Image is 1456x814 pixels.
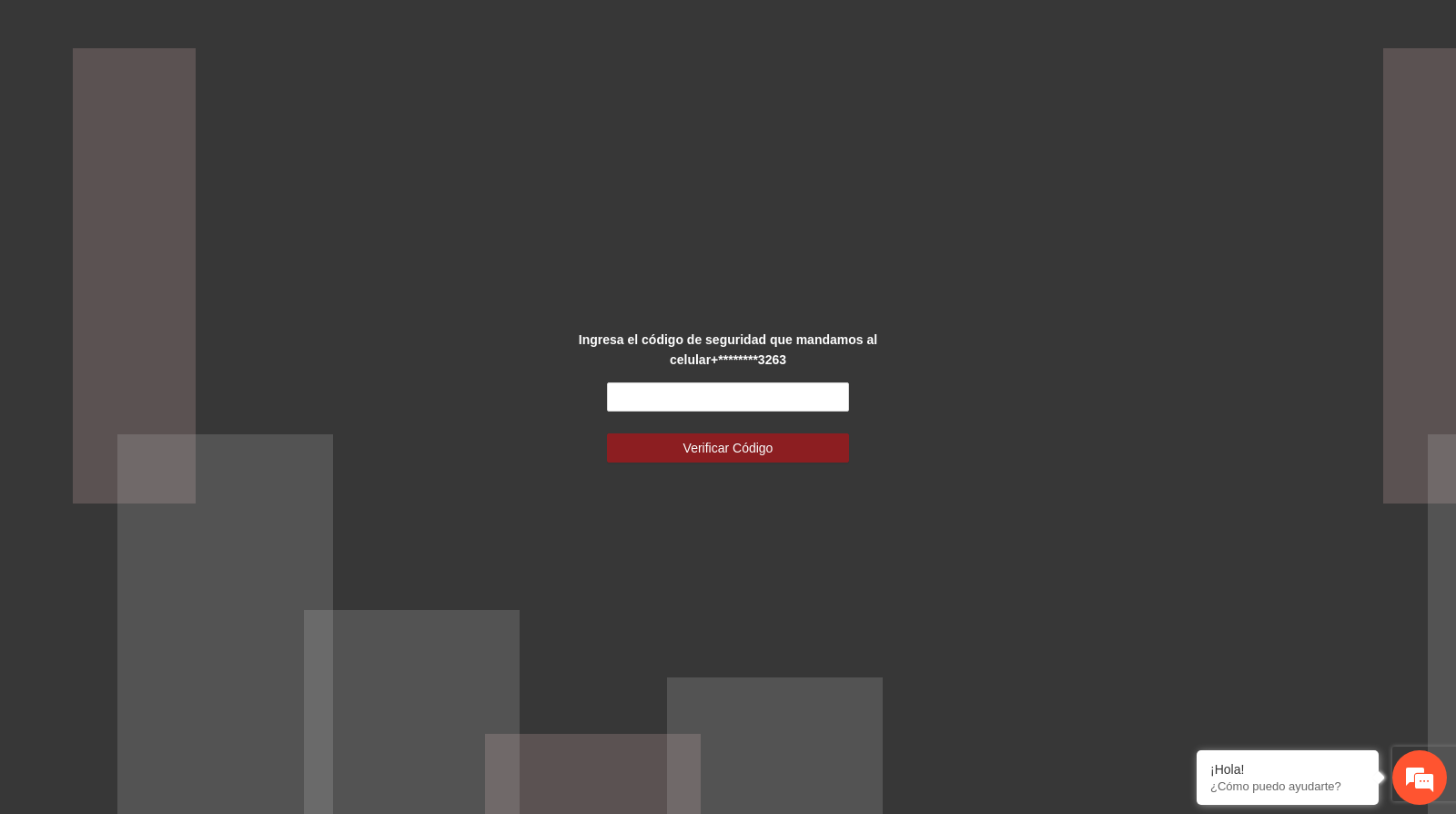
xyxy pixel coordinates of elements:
[683,438,773,458] span: Verificar Código
[106,243,251,427] span: Estamos en línea.
[1210,779,1365,793] p: ¿Cómo puedo ayudarte?
[9,497,347,561] textarea: Escriba su mensaje y pulse “Intro”
[1210,762,1365,777] div: ¡Hola!
[579,332,877,367] strong: Ingresa el código de seguridad que mandamos al celular +********3263
[298,9,342,53] div: Minimizar ventana de chat en vivo
[95,93,306,117] div: Chatee con nosotros ahora
[607,433,850,463] button: Verificar Código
